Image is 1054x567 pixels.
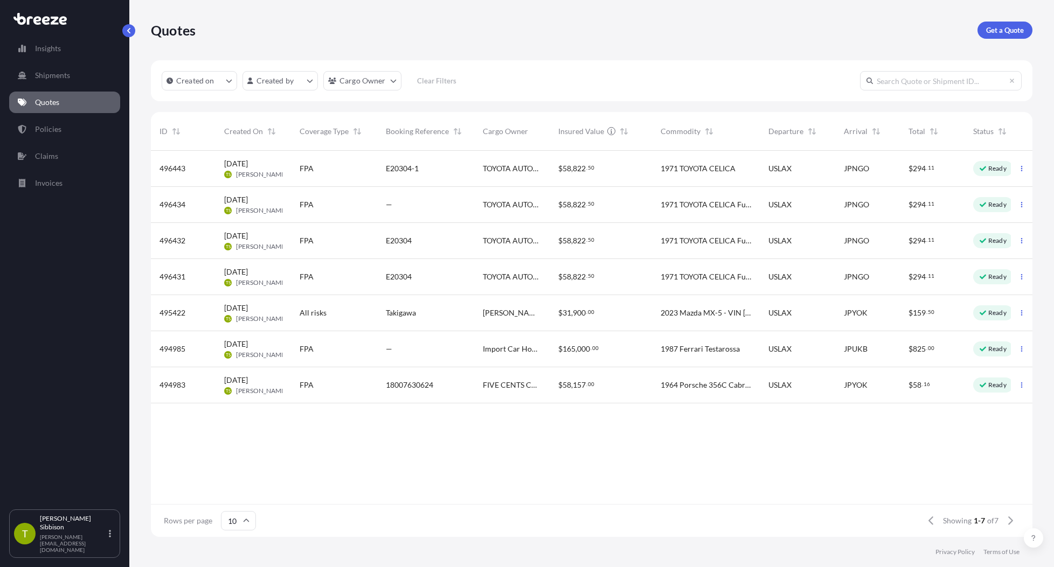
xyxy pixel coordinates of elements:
[339,75,386,86] p: Cargo Owner
[661,344,740,354] span: 1987 Ferrari Testarossa
[483,307,541,318] span: [PERSON_NAME]
[844,235,869,246] span: JPNGO
[558,165,563,172] span: $
[226,386,231,396] span: TS
[242,71,318,90] button: createdBy Filter options
[988,381,1007,389] p: Ready
[160,163,185,174] span: 496443
[571,381,573,389] span: ,
[170,125,183,138] button: Sort
[236,314,287,323] span: [PERSON_NAME]
[988,345,1007,353] p: Ready
[988,164,1007,173] p: Ready
[928,202,934,206] span: 11
[661,235,751,246] span: 1971 TOYOTA CELICA Full Restored Condition
[844,271,869,282] span: JPNGO
[236,242,287,251] span: [PERSON_NAME]
[558,309,563,317] span: $
[927,125,940,138] button: Sort
[909,126,925,137] span: Total
[573,273,586,281] span: 822
[926,274,927,278] span: .
[9,92,120,113] a: Quotes
[909,273,913,281] span: $
[987,515,998,526] span: of 7
[224,194,248,205] span: [DATE]
[588,166,594,170] span: 50
[844,163,869,174] span: JPNGO
[226,277,231,288] span: TS
[588,310,594,314] span: 00
[586,166,587,170] span: .
[935,548,975,556] a: Privacy Policy
[928,346,934,350] span: 00
[768,126,803,137] span: Departure
[844,307,868,318] span: JPYOK
[844,199,869,210] span: JPNGO
[913,309,926,317] span: 159
[973,126,994,137] span: Status
[571,309,573,317] span: ,
[909,345,913,353] span: $
[592,346,599,350] span: 00
[768,380,792,390] span: USLAX
[558,345,563,353] span: $
[943,515,972,526] span: Showing
[300,163,314,174] span: FPA
[768,271,792,282] span: USLAX
[988,272,1007,281] p: Ready
[988,236,1007,245] p: Ready
[661,271,751,282] span: 1971 TOYOTA CELICA Full Restored Condition
[575,345,577,353] span: ,
[909,381,913,389] span: $
[926,238,927,242] span: .
[558,273,563,281] span: $
[226,169,231,180] span: TS
[870,125,883,138] button: Sort
[661,307,751,318] span: 2023 Mazda MX-5 - VIN [US_VEHICLE_IDENTIFICATION_NUMBER]
[386,199,392,210] span: —
[40,514,107,531] p: [PERSON_NAME] Sibbison
[926,202,927,206] span: .
[9,65,120,86] a: Shipments
[558,201,563,208] span: $
[351,125,364,138] button: Sort
[226,205,231,216] span: TS
[844,344,868,354] span: JPUKB
[386,235,412,246] span: E20304
[483,163,541,174] span: TOYOTA AUTOMOBILE MUSEUM
[573,201,586,208] span: 822
[573,237,586,244] span: 822
[974,515,985,526] span: 1-7
[924,382,930,386] span: 16
[768,235,792,246] span: USLAX
[160,199,185,210] span: 496434
[588,238,594,242] span: 50
[661,163,736,174] span: 1971 TOYOTA CELICA
[586,202,587,206] span: .
[986,25,1024,36] p: Get a Quote
[162,71,237,90] button: createdOn Filter options
[236,278,287,287] span: [PERSON_NAME]
[661,126,701,137] span: Commodity
[558,126,604,137] span: Insured Value
[928,166,934,170] span: 11
[160,307,185,318] span: 495422
[909,237,913,244] span: $
[236,170,287,179] span: [PERSON_NAME]
[909,165,913,172] span: $
[226,241,231,252] span: TS
[151,22,196,39] p: Quotes
[586,382,587,386] span: .
[386,271,412,282] span: E20304
[844,126,868,137] span: Arrival
[386,163,419,174] span: E20304-1
[913,201,926,208] span: 294
[661,380,751,390] span: 1964 Porsche 356C Cabriolet
[558,381,563,389] span: $
[571,165,573,172] span: ,
[928,310,934,314] span: 50
[9,145,120,167] a: Claims
[563,165,571,172] span: 58
[571,273,573,281] span: ,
